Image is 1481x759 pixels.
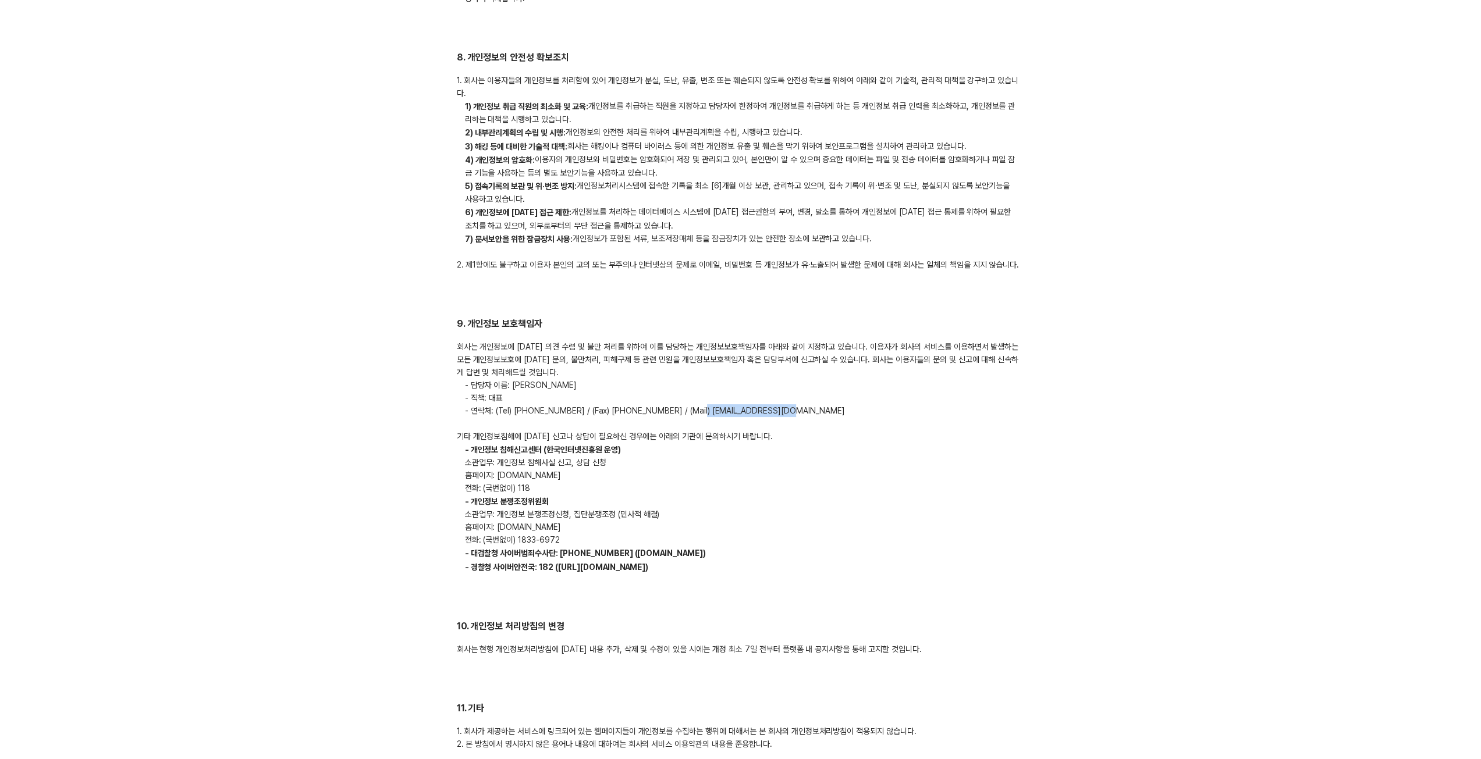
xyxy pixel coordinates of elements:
[457,126,1025,139] p: 개인정보의 안전한 처리를 위하여 내부관리계획을 수립, 시행하고 있습니다.
[457,533,1025,546] p: 전화: (국번없이) 1833-6972
[457,205,1025,231] p: 개인정보를 처리하는 데이터베이스 시스템에 [DATE] 접근권한의 부여, 변경, 말소를 통하여 개인정보에 [DATE] 접근 통제를 위하여 필요한 조치를 하고 있으며, 외부로부터...
[457,99,1025,126] p: 개인정보를 취급하는 직원을 지정하고 담당자에 한정하여 개인정보를 취급하게 하는 등 개인정보 취급 인력을 최소화하고, 개인정보를 관리하는 대책을 시행하고 있습니다.
[465,102,588,111] b: 1) 개인정보 취급 직원의 최소화 및 교육:
[465,155,535,165] b: 4) 개인정보의 암호화:
[457,469,1025,482] p: 홈페이지: [DOMAIN_NAME]
[465,181,577,191] b: 5) 접속기록의 보관 및 위·변조 방지:
[465,129,566,138] b: 2) 내부관리계획의 수립 및 시행:
[457,153,1025,179] p: 이용자의 개인정보와 비밀번호는 암호화되어 저장 및 관리되고 있어, 본인만이 알 수 있으며 중요한 데이터는 파일 및 전송 데이터를 암호화하거나 파일 잠금 기능을 사용하는 등의 ...
[457,379,1025,391] p: - 담당자 이름: [PERSON_NAME]
[457,620,1025,633] h2: 10. 개인정보 처리방침의 변경
[457,74,1025,271] div: 1. 회사는 이용자들의 개인정보를 처리함에 있어 개인정보가 분실, 도난, 유출, 변조 또는 훼손되지 않도록 안전성 확보를 위하여 아래와 같이 기술적, 관리적 대책을 강구하고 ...
[457,179,1025,205] p: 개인정보처리시스템에 접속한 기록을 최소 [6]개월 이상 보관, 관리하고 있으며, 접속 기록이 위·변조 및 도난, 분실되지 않도록 보안기능을 사용하고 있습니다.
[457,391,1025,404] p: - 직책: 대표
[457,482,1025,494] p: 전화: (국번없이) 118
[457,340,1025,573] div: 회사는 개인정보에 [DATE] 의견 수렴 및 불만 처리를 위하여 이를 담당하는 개인정보보호책임자를 아래와 같이 지정하고 있습니다. 이용자가 회사의 서비스를 이용하면서 발생하는...
[465,142,567,151] b: 3) 해킹 등에 대비한 기술적 대책:
[465,497,549,506] b: - 개인정보 분쟁조정위원회
[457,140,1025,153] p: 회사는 해킹이나 컴퓨터 바이러스 등에 의한 개인정보 유출 및 훼손을 막기 위하여 보안프로그램을 설치하여 관리하고 있습니다.
[465,445,621,454] b: - 개인정보 침해신고센터 (한국인터넷진흥원 운영)
[465,234,573,244] b: 7) 문서보안을 위한 잠금장치 사용:
[465,208,571,218] b: 6) 개인정보에 [DATE] 접근 제한:
[457,456,1025,469] p: 소관업무: 개인정보 침해사실 신고, 상담 신청
[457,404,1025,417] p: - 연락처: (Tel) [PHONE_NUMBER] / (Fax) [PHONE_NUMBER] / (Mail) [EMAIL_ADDRESS][DOMAIN_NAME]
[457,318,1025,331] h2: 9. 개인정보 보호책임자
[457,643,1025,655] div: 회사는 현행 개인정보처리방침에 [DATE] 내용 추가, 삭제 및 수정이 있을 시에는 개정 최소 7일 전부터 플랫폼 내 공지사항을 통해 고지할 것입니다.
[465,562,649,572] b: - 경찰청 사이버안전국: 182 ([URL][DOMAIN_NAME])
[457,725,1025,750] div: 1. 회사가 제공하는 서비스에 링크되어 있는 웹페이지들이 개인정보를 수집하는 행위에 대해서는 본 회사의 개인정보처리방침이 적용되지 않습니다. 2. 본 방침에서 명시하지 않은 ...
[457,51,1025,65] h2: 8. 개인정보의 안전성 확보조치
[457,232,1025,245] p: 개인정보가 포함된 서류, 보조저장매체 등을 잠금장치가 있는 안전한 장소에 보관하고 있습니다.
[465,549,706,558] b: - 대검찰청 사이버범죄수사단: [PHONE_NUMBER] ([DOMAIN_NAME])
[457,521,1025,533] p: 홈페이지: [DOMAIN_NAME]
[457,508,1025,521] p: 소관업무: 개인정보 분쟁조정신청, 집단분쟁조정 (민사적 해결)
[457,702,1025,715] h2: 11. 기타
